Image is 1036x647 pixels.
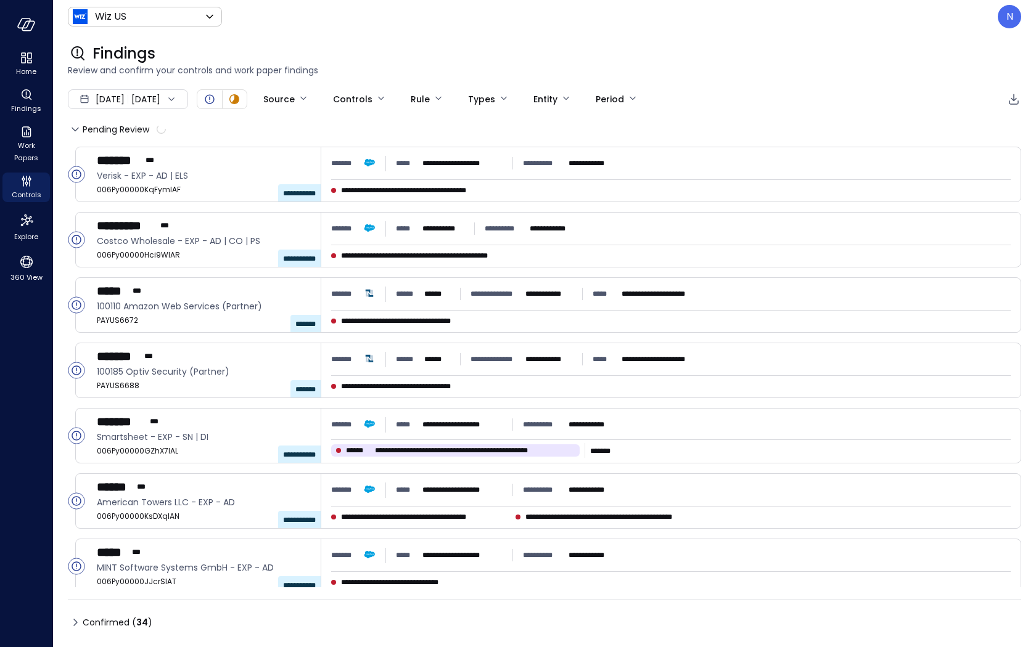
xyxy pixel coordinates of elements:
div: Source [263,89,295,110]
div: Explore [2,210,50,244]
div: Entity [533,89,557,110]
span: Smartsheet - EXP - SN | DI [97,430,311,444]
p: Wiz US [95,9,126,24]
span: MINT Software Systems GmbH - EXP - AD [97,561,311,574]
span: Findings [92,44,155,63]
span: Pending Review [83,120,166,139]
span: Home [16,65,36,78]
span: Work Papers [7,139,45,164]
div: In Progress [227,92,242,107]
div: Findings [2,86,50,116]
span: 360 View [10,271,43,283]
span: PAYUS6672 [97,314,311,327]
span: Findings [11,102,41,115]
span: 100185 Optiv Security (Partner) [97,365,311,378]
div: Open [68,362,85,379]
div: Controls [2,173,50,202]
span: Verisk - EXP - AD | ELS [97,169,311,182]
span: Review and confirm your controls and work paper findings [68,63,1021,77]
span: American Towers LLC - EXP - AD [97,495,311,509]
div: 360 View [2,251,50,285]
div: Export to CSV [1006,92,1021,107]
span: [DATE] [96,92,125,106]
span: Explore [14,230,38,243]
div: Open [68,492,85,510]
div: Rule [411,89,430,110]
div: Types [468,89,495,110]
div: Open [68,558,85,575]
div: Controls [333,89,372,110]
div: Period [596,89,624,110]
div: Open [68,166,85,183]
span: 006Py00000KqFymIAF [97,184,311,196]
img: Icon [73,9,88,24]
div: Open [68,231,85,248]
span: Confirmed [83,612,152,632]
span: 34 [136,616,148,629]
div: Home [2,49,50,79]
div: Open [202,92,217,107]
span: 100110 Amazon Web Services (Partner) [97,299,311,313]
span: 006Py00000KsDXqIAN [97,510,311,523]
div: Open [68,296,85,314]
div: Open [68,427,85,444]
span: 006Py00000JJcrSIAT [97,576,311,588]
div: Noy Vadai [998,5,1021,28]
span: Costco Wholesale - EXP - AD | CO | PS [97,234,311,248]
div: ( ) [132,616,152,629]
span: PAYUS6688 [97,380,311,392]
span: 006Py00000Hci9WIAR [97,249,311,261]
span: Controls [12,189,41,201]
p: N [1006,9,1013,24]
div: Work Papers [2,123,50,165]
span: 006Py00000GZhX7IAL [97,445,311,457]
span: calculating... [156,124,166,134]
